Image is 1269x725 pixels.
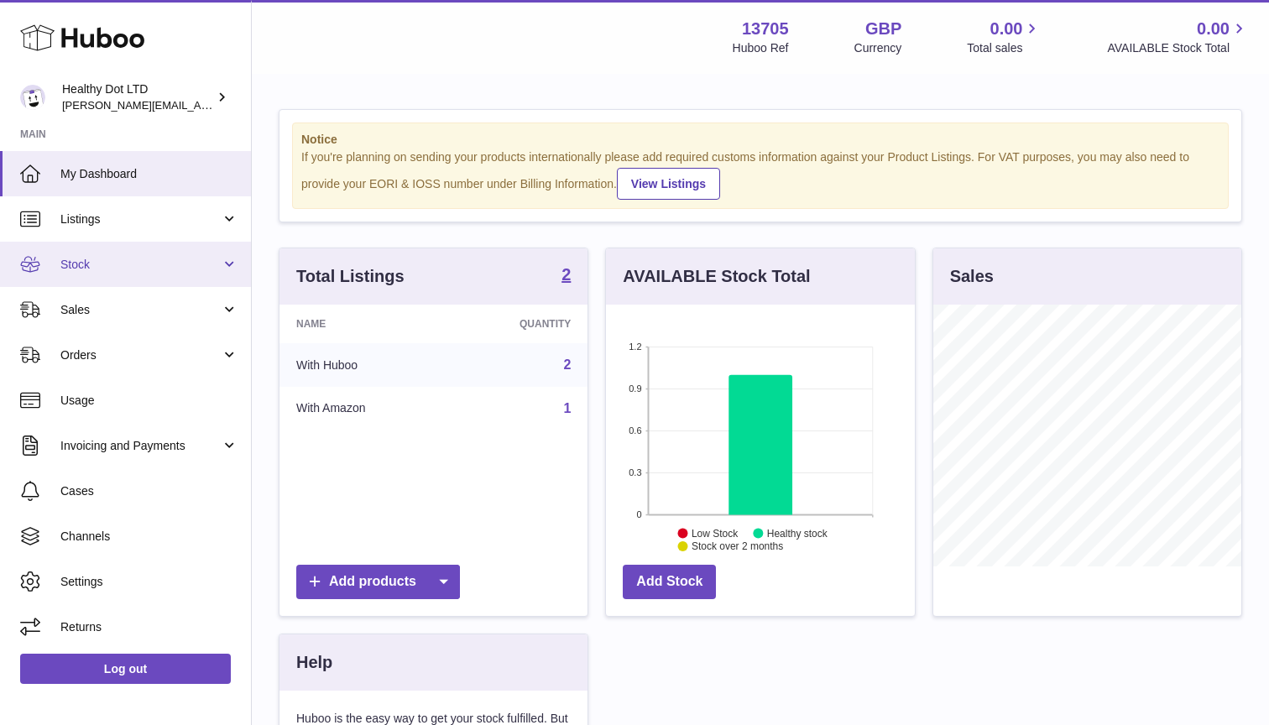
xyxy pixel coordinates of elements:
[279,343,448,387] td: With Huboo
[60,347,221,363] span: Orders
[561,266,571,286] a: 2
[629,467,642,477] text: 0.3
[301,132,1219,148] strong: Notice
[692,540,783,552] text: Stock over 2 months
[967,40,1042,56] span: Total sales
[561,266,571,283] strong: 2
[617,168,720,200] a: View Listings
[60,302,221,318] span: Sales
[296,565,460,599] a: Add products
[733,40,789,56] div: Huboo Ref
[60,257,221,273] span: Stock
[990,18,1023,40] span: 0.00
[60,438,221,454] span: Invoicing and Payments
[767,527,828,539] text: Healthy stock
[1107,40,1249,56] span: AVAILABLE Stock Total
[60,211,221,227] span: Listings
[629,383,642,394] text: 0.9
[279,387,448,430] td: With Amazon
[629,425,642,436] text: 0.6
[62,98,337,112] span: [PERSON_NAME][EMAIL_ADDRESS][DOMAIN_NAME]
[296,265,405,288] h3: Total Listings
[60,166,238,182] span: My Dashboard
[865,18,901,40] strong: GBP
[448,305,587,343] th: Quantity
[60,529,238,545] span: Channels
[637,509,642,519] text: 0
[60,393,238,409] span: Usage
[279,305,448,343] th: Name
[296,651,332,674] h3: Help
[623,265,810,288] h3: AVAILABLE Stock Total
[854,40,902,56] div: Currency
[60,483,238,499] span: Cases
[20,85,45,110] img: Dorothy@healthydot.com
[301,149,1219,200] div: If you're planning on sending your products internationally please add required customs informati...
[60,619,238,635] span: Returns
[623,565,716,599] a: Add Stock
[692,527,739,539] text: Low Stock
[629,342,642,352] text: 1.2
[1197,18,1230,40] span: 0.00
[20,654,231,684] a: Log out
[62,81,213,113] div: Healthy Dot LTD
[1107,18,1249,56] a: 0.00 AVAILABLE Stock Total
[60,574,238,590] span: Settings
[742,18,789,40] strong: 13705
[967,18,1042,56] a: 0.00 Total sales
[950,265,994,288] h3: Sales
[563,357,571,372] a: 2
[563,401,571,415] a: 1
